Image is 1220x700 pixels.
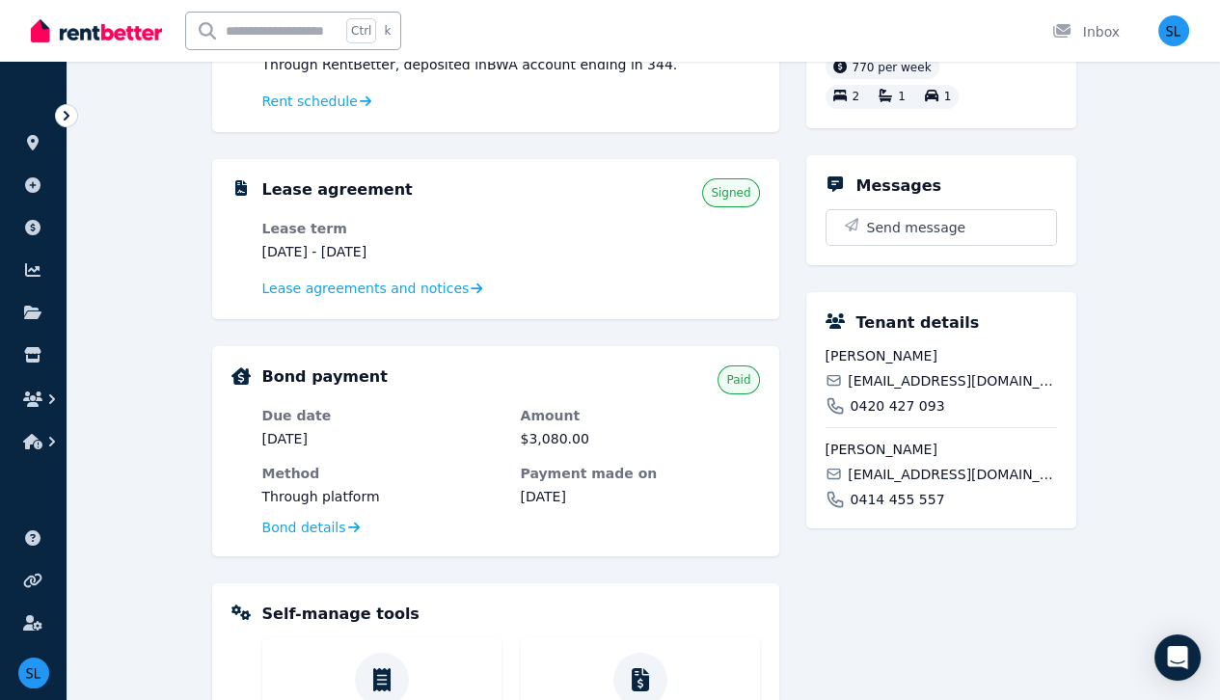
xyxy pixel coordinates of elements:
dt: Due date [262,406,502,425]
h5: Bond payment [262,365,388,389]
dt: Lease term [262,219,502,238]
dt: Payment made on [521,464,760,483]
span: Through RentBetter , deposited in BWA account ending in 344 . [262,57,678,72]
span: Bond details [262,518,346,537]
img: Bond Details [231,367,251,385]
dt: Method [262,464,502,483]
span: k [384,23,391,39]
dd: [DATE] [262,429,502,448]
span: Lease agreements and notices [262,279,470,298]
a: Lease agreements and notices [262,279,483,298]
dd: $3,080.00 [521,429,760,448]
h5: Self-manage tools [262,603,420,626]
dd: [DATE] - [DATE] [262,242,502,261]
div: Inbox [1052,22,1120,41]
img: Steve Langton [18,658,49,688]
dt: Amount [521,406,760,425]
dd: Through platform [262,487,502,506]
span: 2 [853,91,860,104]
button: Send message [827,210,1056,245]
span: Paid [726,372,750,388]
a: Rent schedule [262,92,372,111]
span: 0420 427 093 [851,396,945,416]
a: Bond details [262,518,360,537]
img: RentBetter [31,16,162,45]
span: 770 per week [853,61,932,74]
span: [EMAIL_ADDRESS][DOMAIN_NAME] [848,371,1056,390]
dd: [DATE] [521,487,760,506]
span: Send message [867,218,966,237]
span: Rent schedule [262,92,358,111]
span: [EMAIL_ADDRESS][DOMAIN_NAME] [848,465,1056,484]
span: [PERSON_NAME] [826,440,1057,459]
div: Open Intercom Messenger [1154,634,1201,681]
span: Signed [711,185,750,201]
img: Steve Langton [1158,15,1189,46]
span: Ctrl [346,18,376,43]
h5: Messages [856,175,941,198]
span: [PERSON_NAME] [826,346,1057,365]
h5: Tenant details [856,311,980,335]
span: 1 [898,91,906,104]
span: 0414 455 557 [851,490,945,509]
h5: Lease agreement [262,178,413,202]
span: 1 [944,91,952,104]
